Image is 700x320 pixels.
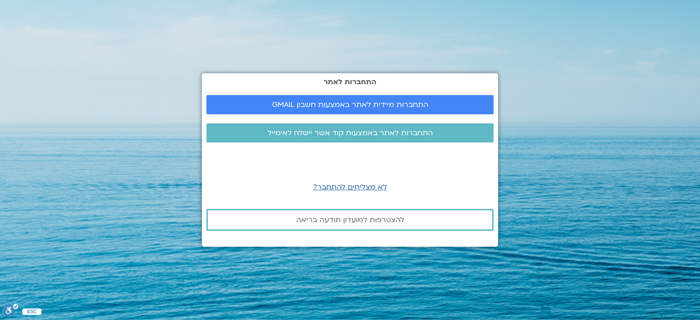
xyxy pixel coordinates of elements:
[206,123,494,142] a: התחברות לאתר באמצעות קוד אשר יישלח לאימייל
[206,95,494,114] a: התחברות מיידית לאתר באמצעות חשבון GMAIL
[268,129,433,137] span: התחברות לאתר באמצעות קוד אשר יישלח לאימייל
[206,78,494,86] h2: התחברות לאתר
[272,101,428,109] span: התחברות מיידית לאתר באמצעות חשבון GMAIL
[296,216,404,224] span: להצטרפות למועדון תודעה בריאה
[313,182,387,192] a: לא מצליחים להתחבר?
[206,209,494,231] a: להצטרפות למועדון תודעה בריאה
